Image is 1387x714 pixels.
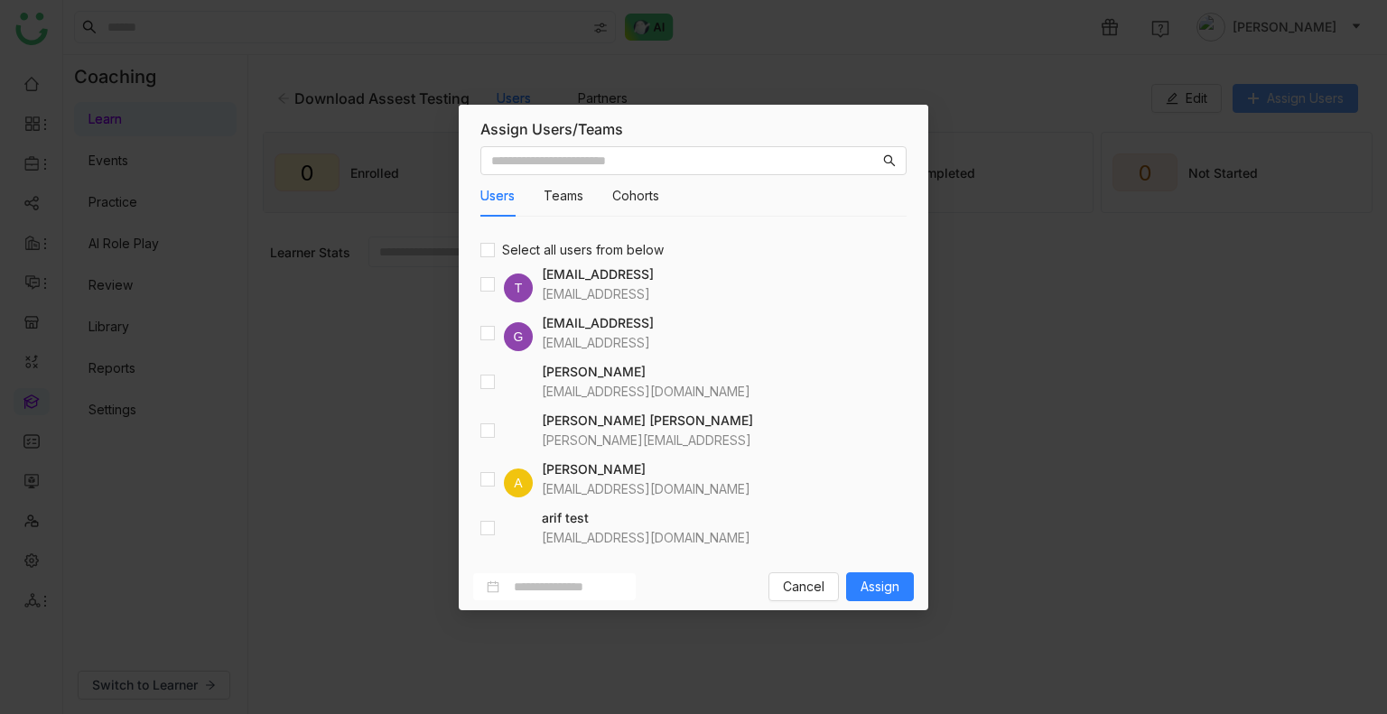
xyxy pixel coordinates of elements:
[542,431,753,450] div: [PERSON_NAME][EMAIL_ADDRESS]
[480,119,907,139] div: Assign Users/Teams
[542,284,654,304] div: [EMAIL_ADDRESS]
[542,264,654,284] h4: [EMAIL_ADDRESS]
[544,186,583,206] button: Teams
[768,572,839,601] button: Cancel
[504,468,533,496] div: A
[542,382,750,402] div: [EMAIL_ADDRESS][DOMAIN_NAME]
[861,577,899,597] span: Assign
[542,313,654,333] h4: [EMAIL_ADDRESS]
[480,186,515,206] button: Users
[504,514,533,542] img: 684abccfde261c4b36a4c026
[612,186,659,206] button: Cohorts
[542,362,750,382] h4: [PERSON_NAME]
[504,367,533,396] img: 684fd8469a55a50394c15cc7
[542,528,750,548] div: [EMAIL_ADDRESS][DOMAIN_NAME]
[495,240,671,260] span: Select all users from below
[504,321,533,350] div: G
[542,411,753,431] h4: [PERSON_NAME] [PERSON_NAME]
[783,577,824,597] span: Cancel
[504,273,533,301] div: T
[504,416,533,445] img: 684a9b57de261c4b36a3d29f
[542,508,750,528] h4: arif test
[846,572,914,601] button: Assign
[542,479,750,499] div: [EMAIL_ADDRESS][DOMAIN_NAME]
[542,459,750,479] h4: [PERSON_NAME]
[542,333,654,353] div: [EMAIL_ADDRESS]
